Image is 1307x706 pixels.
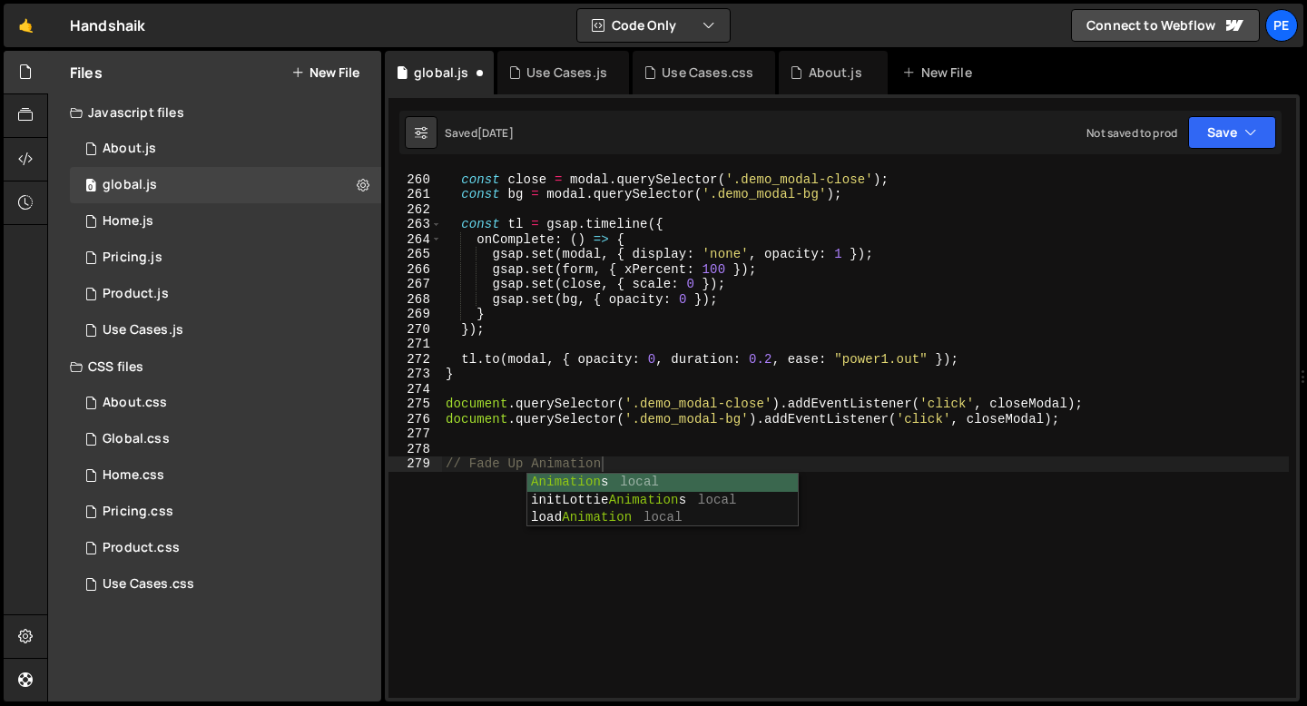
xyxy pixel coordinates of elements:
div: Use Cases.js [526,64,607,82]
div: 16572/45487.css [70,385,381,421]
span: 0 [85,180,96,194]
div: 16572/45430.js [70,240,381,276]
div: 265 [388,247,442,262]
div: 16572/45333.css [70,566,381,603]
div: Home.css [103,467,164,484]
div: 16572/45051.js [70,203,381,240]
div: Pricing.css [103,504,173,520]
div: Javascript files [48,94,381,131]
div: Global.css [103,431,170,447]
div: 16572/45431.css [70,494,381,530]
div: 270 [388,322,442,338]
div: Not saved to prod [1086,125,1177,141]
div: 16572/45056.css [70,457,381,494]
div: 261 [388,187,442,202]
div: 16572/45061.js [70,167,381,203]
div: 273 [388,367,442,382]
div: 262 [388,202,442,218]
div: 16572/45138.css [70,421,381,457]
div: [DATE] [477,125,514,141]
div: Use Cases.css [662,64,753,82]
div: 272 [388,352,442,368]
div: Product.css [103,540,180,556]
div: 277 [388,427,442,442]
div: 263 [388,217,442,232]
div: 268 [388,292,442,308]
div: 271 [388,337,442,352]
button: New File [291,65,359,80]
div: 269 [388,307,442,322]
div: 278 [388,442,442,457]
div: Product.js [103,286,169,302]
div: 279 [388,456,442,472]
div: global.js [103,177,157,193]
div: Handshaik [70,15,145,36]
div: About.js [103,141,156,157]
div: Saved [445,125,514,141]
div: Home.js [103,213,153,230]
div: 266 [388,262,442,278]
div: Use Cases.js [103,322,183,338]
div: Pricing.js [103,250,162,266]
div: 16572/45332.js [70,312,381,348]
div: 16572/45486.js [70,131,381,167]
div: New File [902,64,978,82]
div: 16572/45211.js [70,276,381,312]
button: Code Only [577,9,730,42]
div: 267 [388,277,442,292]
div: 276 [388,412,442,427]
div: 274 [388,382,442,397]
div: 264 [388,232,442,248]
a: Connect to Webflow [1071,9,1260,42]
div: CSS files [48,348,381,385]
button: Save [1188,116,1276,149]
a: Pe [1265,9,1298,42]
div: Use Cases.css [103,576,194,593]
div: global.js [414,64,468,82]
h2: Files [70,63,103,83]
div: 260 [388,172,442,188]
div: About.css [103,395,167,411]
div: 275 [388,397,442,412]
div: 16572/45330.css [70,530,381,566]
a: 🤙 [4,4,48,47]
div: About.js [809,64,862,82]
